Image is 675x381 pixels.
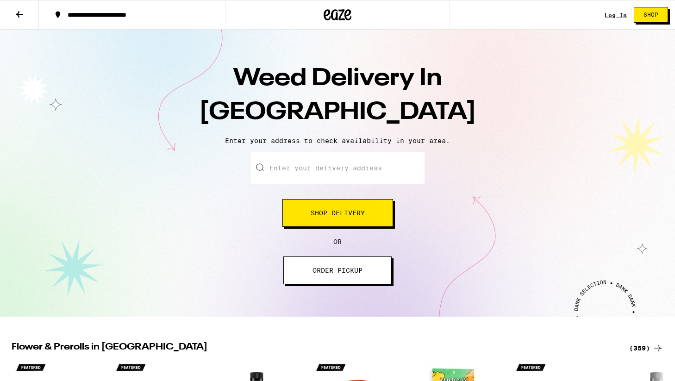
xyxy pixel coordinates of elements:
[629,343,663,354] a: (359)
[311,210,365,216] span: Shop Delivery
[251,152,425,184] input: Enter your delivery address
[175,62,500,130] h1: Weed Delivery In
[605,12,627,18] a: Log In
[634,7,668,23] button: Shop
[9,137,666,144] p: Enter your address to check availability in your area.
[12,343,618,354] h2: Flower & Prerolls in [GEOGRAPHIC_DATA]
[312,267,362,274] span: ORDER PICKUP
[199,100,476,125] span: [GEOGRAPHIC_DATA]
[333,238,342,245] span: OR
[644,12,658,18] span: Shop
[283,256,392,284] button: ORDER PICKUP
[627,7,675,23] a: Shop
[282,199,393,227] button: Shop Delivery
